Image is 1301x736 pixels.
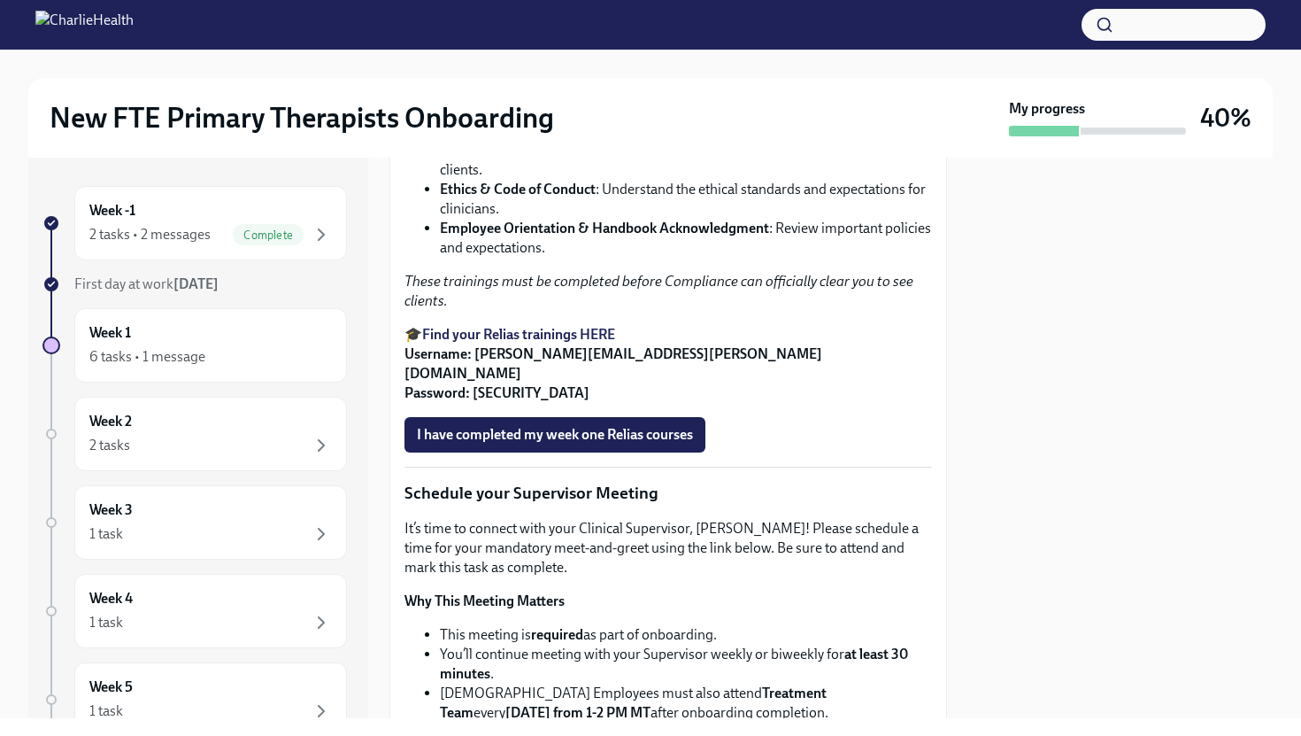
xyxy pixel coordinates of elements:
[50,100,554,136] h2: New FTE Primary Therapists Onboarding
[404,417,705,453] button: I have completed my week one Relias courses
[42,574,347,648] a: Week 41 task
[89,412,132,431] h6: Week 2
[1200,102,1251,134] h3: 40%
[1009,99,1085,119] strong: My progress
[417,426,693,444] span: I have completed my week one Relias courses
[440,219,932,258] li: : Review important policies and expectations.
[89,701,123,721] div: 1 task
[42,485,347,560] a: Week 31 task
[440,220,769,236] strong: Employee Orientation & Handbook Acknowledgment
[531,626,583,643] strong: required
[404,482,932,505] p: Schedule your Supervisor Meeting
[404,519,932,577] p: It’s time to connect with your Clinical Supervisor, [PERSON_NAME]! Please schedule a time for you...
[35,11,134,39] img: CharlieHealth
[89,323,131,343] h6: Week 1
[505,704,650,721] strong: [DATE] from 1-2 PM MT
[89,436,130,455] div: 2 tasks
[404,345,822,401] strong: Username: [PERSON_NAME][EMAIL_ADDRESS][PERSON_NAME][DOMAIN_NAME] Password: [SECURITY_DATA]
[89,225,211,244] div: 2 tasks • 2 messages
[422,326,615,343] a: Find your Relias trainings HERE
[440,625,932,645] li: This meeting is as part of onboarding.
[440,646,908,682] strong: at least 30 minutes
[440,142,596,159] strong: De-Escalation Techniques
[42,397,347,471] a: Week 22 tasks
[440,645,932,684] li: You’ll continue meeting with your Supervisor weekly or biweekly for .
[89,613,123,632] div: 1 task
[440,684,932,723] li: [DEMOGRAPHIC_DATA] Employees must also attend every after onboarding completion.
[42,186,347,260] a: Week -12 tasks • 2 messagesComplete
[89,589,133,608] h6: Week 4
[404,273,913,309] em: These trainings must be completed before Compliance can officially clear you to see clients.
[404,593,565,609] strong: Why This Meeting Matters
[74,275,219,292] span: First day at work
[89,201,135,221] h6: Week -1
[89,500,133,520] h6: Week 3
[440,180,932,219] li: : Understand the ethical standards and expectations for clinicians.
[440,141,932,180] li: : Learn how to navigate challenging situations with clients.
[89,347,205,367] div: 6 tasks • 1 message
[233,229,304,242] span: Complete
[404,325,932,403] p: 🎓
[42,275,347,294] a: First day at work[DATE]
[440,181,596,198] strong: Ethics & Code of Conduct
[42,308,347,383] a: Week 16 tasks • 1 message
[173,275,219,292] strong: [DATE]
[89,524,123,544] div: 1 task
[89,678,133,697] h6: Week 5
